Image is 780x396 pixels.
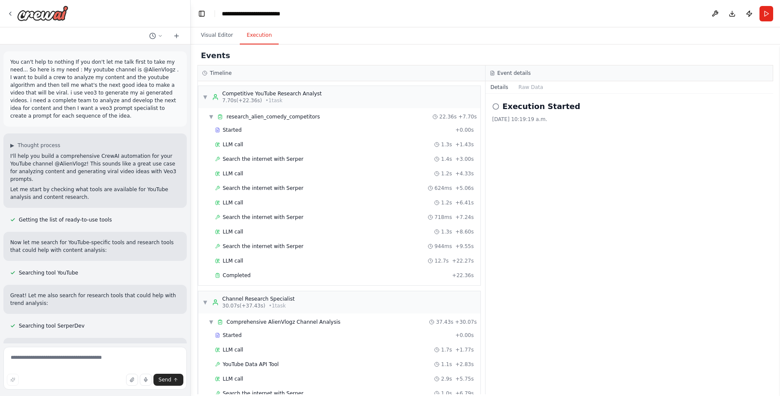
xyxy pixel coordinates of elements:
[452,257,474,264] span: + 22.27s
[10,142,60,149] button: ▶Thought process
[222,302,265,309] span: 30.07s (+37.43s)
[146,31,166,41] button: Switch to previous chat
[441,199,452,206] span: 1.2s
[455,170,474,177] span: + 4.33s
[458,113,477,120] span: + 7.70s
[7,374,19,386] button: Improve this prompt
[441,361,452,368] span: 1.1s
[203,94,208,100] span: ▼
[209,319,214,325] span: ▼
[223,199,243,206] span: LLM call
[455,228,474,235] span: + 8.60s
[203,299,208,306] span: ▼
[223,346,243,353] span: LLM call
[435,243,452,250] span: 944ms
[223,257,243,264] span: LLM call
[153,374,183,386] button: Send
[227,113,320,120] span: research_alien_comedy_competitors
[441,228,452,235] span: 1.3s
[455,185,474,192] span: + 5.06s
[436,319,453,325] span: 37.43s
[455,243,474,250] span: + 9.55s
[19,269,78,276] span: Searching tool YouTube
[455,199,474,206] span: + 6.41s
[240,27,279,44] button: Execution
[140,374,152,386] button: Click to speak your automation idea
[441,156,452,163] span: 1.4s
[435,185,452,192] span: 624ms
[441,141,452,148] span: 1.3s
[492,116,767,123] div: [DATE] 10:19:19 a.m.
[513,81,548,93] button: Raw Data
[10,58,180,120] p: You can't help to nothing If you don't let me talk first to take my need... So here is my need : ...
[452,272,474,279] span: + 22.36s
[223,243,303,250] span: Search the internet with Serper
[222,9,280,18] nav: breadcrumb
[196,8,208,20] button: Hide left sidebar
[223,141,243,148] span: LLM call
[17,6,68,21] img: Logo
[223,156,303,163] span: Search the internet with Serper
[19,322,85,329] span: Searching tool SerperDev
[223,272,250,279] span: Completed
[126,374,138,386] button: Upload files
[503,100,580,112] h2: Execution Started
[441,170,452,177] span: 1.2s
[497,70,531,77] h3: Event details
[223,375,243,382] span: LLM call
[455,214,474,221] span: + 7.24s
[223,361,279,368] span: YouTube Data API Tool
[10,239,180,254] p: Now let me search for YouTube-specific tools and research tools that could help with content anal...
[223,214,303,221] span: Search the internet with Serper
[269,302,286,309] span: • 1 task
[455,141,474,148] span: + 1.43s
[455,361,474,368] span: + 2.83s
[223,127,241,133] span: Started
[159,376,171,383] span: Send
[170,31,183,41] button: Start a new chat
[265,97,283,104] span: • 1 task
[227,319,341,325] span: Comprehensive AlienVlogz Channel Analysis
[223,228,243,235] span: LLM call
[223,170,243,177] span: LLM call
[435,257,449,264] span: 12.7s
[223,332,241,339] span: Started
[10,152,180,183] p: I'll help you build a comprehensive CrewAI automation for your YouTube channel @AlienVlogz! This ...
[455,319,477,325] span: + 30.07s
[441,346,452,353] span: 1.7s
[486,81,514,93] button: Details
[455,156,474,163] span: + 3.00s
[222,296,294,302] div: Channel Research Specialist
[209,113,214,120] span: ▼
[455,332,474,339] span: + 0.00s
[10,142,14,149] span: ▶
[210,70,232,77] h3: Timeline
[223,185,303,192] span: Search the internet with Serper
[19,216,112,223] span: Getting the list of ready-to-use tools
[441,375,452,382] span: 2.9s
[18,142,60,149] span: Thought process
[455,127,474,133] span: + 0.00s
[455,375,474,382] span: + 5.75s
[435,214,452,221] span: 718ms
[201,50,230,62] h2: Events
[10,186,180,201] p: Let me start by checking what tools are available for YouTube analysis and content research.
[222,97,262,104] span: 7.70s (+22.36s)
[439,113,457,120] span: 22.36s
[455,346,474,353] span: + 1.77s
[194,27,240,44] button: Visual Editor
[222,90,322,97] div: Competitive YouTube Research Analyst
[10,292,180,307] p: Great! Let me also search for research tools that could help with trend analysis:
